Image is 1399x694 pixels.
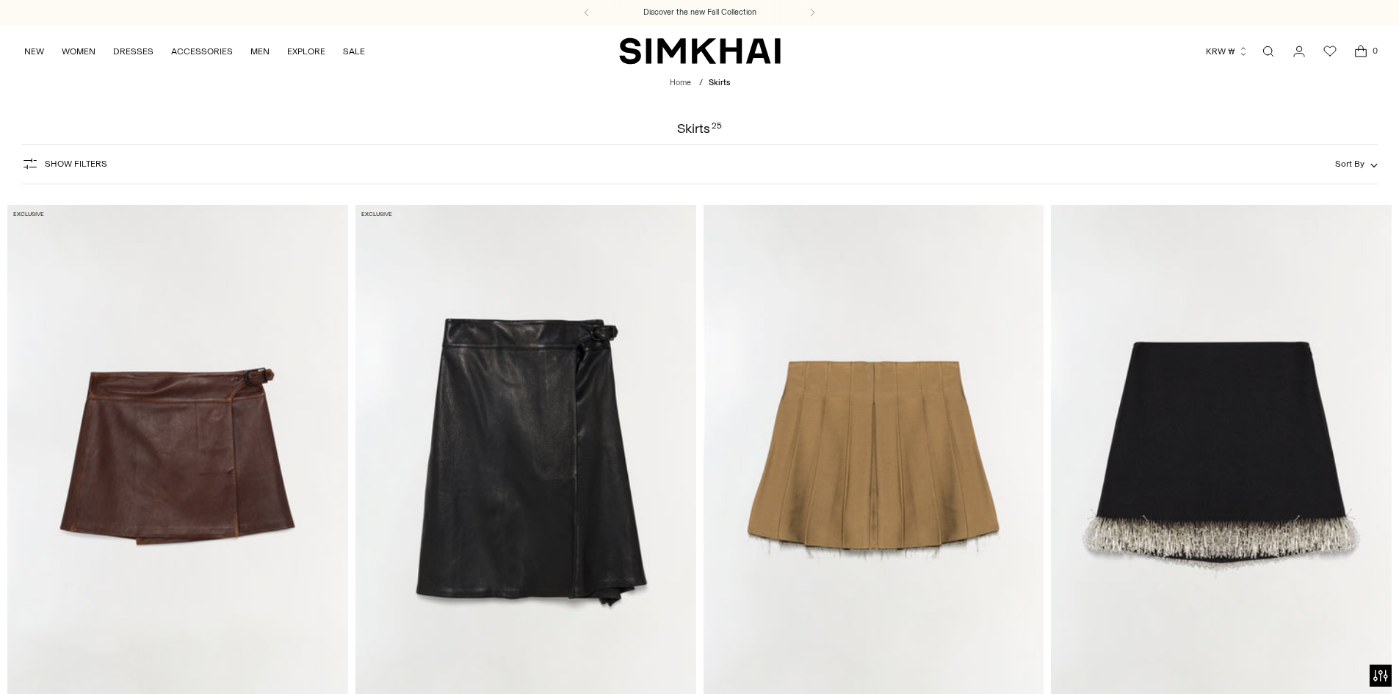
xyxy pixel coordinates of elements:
[1315,37,1345,66] a: Wishlist
[1254,37,1283,66] a: Open search modal
[699,77,703,90] div: /
[45,159,107,169] span: Show Filters
[677,122,721,135] h1: Skirts
[171,35,233,68] a: ACCESSORIES
[670,78,691,87] a: Home
[21,152,107,176] button: Show Filters
[619,37,781,65] a: SIMKHAI
[113,35,153,68] a: DRESSES
[250,35,270,68] a: MEN
[343,35,365,68] a: SALE
[1335,156,1378,172] button: Sort By
[670,77,730,90] nav: breadcrumbs
[1368,44,1381,57] span: 0
[24,35,44,68] a: NEW
[1206,35,1248,68] button: KRW ₩
[62,35,95,68] a: WOMEN
[1346,37,1375,66] a: Open cart modal
[712,122,722,135] div: 25
[643,7,756,18] a: Discover the new Fall Collection
[1284,37,1314,66] a: Go to the account page
[709,78,730,87] span: Skirts
[1335,159,1364,169] span: Sort By
[287,35,325,68] a: EXPLORE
